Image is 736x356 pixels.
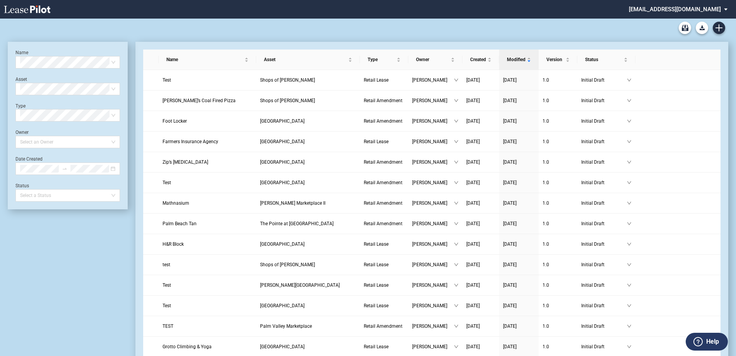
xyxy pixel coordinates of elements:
[581,322,627,330] span: Initial Draft
[466,344,480,349] span: [DATE]
[163,76,252,84] a: Test
[675,160,680,164] span: download
[364,303,389,308] span: Retail Lease
[466,343,495,351] a: [DATE]
[364,302,404,310] a: Retail Lease
[364,97,404,104] a: Retail Amendment
[581,240,627,248] span: Initial Draft
[581,158,627,166] span: Initial Draft
[581,302,627,310] span: Initial Draft
[503,302,535,310] a: [DATE]
[543,77,549,83] span: 1 . 0
[15,50,28,55] label: Name
[454,98,459,103] span: down
[260,159,305,165] span: Westgate Shopping Center
[627,324,632,329] span: down
[543,302,573,310] a: 1.0
[627,262,632,267] span: down
[503,118,517,124] span: [DATE]
[503,303,517,308] span: [DATE]
[627,283,632,288] span: down
[260,220,356,228] a: The Pointe at [GEOGRAPHIC_DATA]
[543,117,573,125] a: 1.0
[163,262,170,267] span: test
[163,199,252,207] a: Mathnasium
[543,139,549,144] span: 1 . 0
[665,242,670,246] span: edit
[163,322,252,330] a: TEST
[364,76,404,84] a: Retail Lease
[546,56,564,63] span: Version
[665,119,670,123] span: edit
[260,118,305,124] span: Pompano Citi Centre
[503,199,535,207] a: [DATE]
[581,199,627,207] span: Initial Draft
[260,303,305,308] span: Braemar Village Center
[466,200,480,206] span: [DATE]
[675,221,680,226] span: download
[503,139,517,144] span: [DATE]
[364,281,404,289] a: Retail Lease
[585,56,622,63] span: Status
[412,261,454,269] span: [PERSON_NAME]
[581,97,627,104] span: Initial Draft
[260,158,356,166] a: [GEOGRAPHIC_DATA]
[62,166,67,171] span: to
[675,98,680,103] span: download
[466,240,495,248] a: [DATE]
[503,344,517,349] span: [DATE]
[416,56,449,63] span: Owner
[364,180,402,185] span: Retail Amendment
[543,179,573,187] a: 1.0
[499,50,539,70] th: Modified
[685,180,691,186] span: share-alt
[364,179,404,187] a: Retail Amendment
[163,323,173,329] span: TEST
[454,180,459,185] span: down
[675,119,680,123] span: download
[675,201,680,205] span: download
[364,117,404,125] a: Retail Amendment
[466,179,495,187] a: [DATE]
[543,281,573,289] a: 1.0
[503,97,535,104] a: [DATE]
[466,158,495,166] a: [DATE]
[364,118,402,124] span: Retail Amendment
[466,282,480,288] span: [DATE]
[454,262,459,267] span: down
[364,344,389,349] span: Retail Lease
[543,159,549,165] span: 1 . 0
[503,77,517,83] span: [DATE]
[454,78,459,82] span: down
[260,261,356,269] a: Shops of [PERSON_NAME]
[685,98,691,104] span: share-alt
[543,118,549,124] span: 1 . 0
[412,220,454,228] span: [PERSON_NAME]
[454,139,459,144] span: down
[260,281,356,289] a: [PERSON_NAME][GEOGRAPHIC_DATA]
[408,50,462,70] th: Owner
[627,303,632,308] span: down
[685,283,691,288] span: share-alt
[466,138,495,145] a: [DATE]
[685,344,691,350] span: share-alt
[163,139,218,144] span: Farmers Insurance Agency
[665,324,670,329] span: edit
[539,50,577,70] th: Version
[163,118,187,124] span: Foot Locker
[675,303,680,308] span: download
[412,117,454,125] span: [PERSON_NAME]
[503,179,535,187] a: [DATE]
[503,282,517,288] span: [DATE]
[627,139,632,144] span: down
[665,262,670,267] span: edit
[412,302,454,310] span: [PERSON_NAME]
[675,344,680,349] span: download
[15,156,43,162] label: Date Created
[163,159,208,165] span: Zip’s Dry Cleaning
[364,261,404,269] a: Retail Lease
[466,97,495,104] a: [DATE]
[364,322,404,330] a: Retail Amendment
[454,201,459,205] span: down
[685,221,691,227] span: share-alt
